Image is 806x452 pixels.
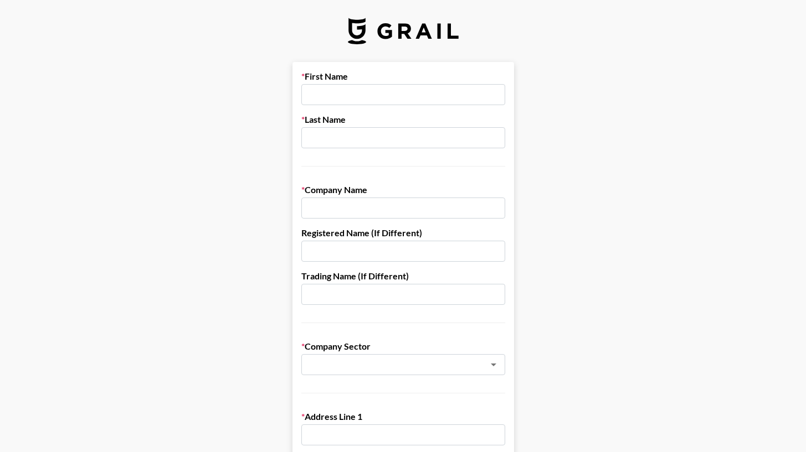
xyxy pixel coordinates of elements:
label: Company Name [301,184,505,195]
button: Open [486,357,501,372]
label: Trading Name (If Different) [301,271,505,282]
label: First Name [301,71,505,82]
label: Registered Name (If Different) [301,227,505,238]
img: Grail Talent Logo [348,18,459,44]
label: Company Sector [301,341,505,352]
label: Address Line 1 [301,411,505,422]
label: Last Name [301,114,505,125]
